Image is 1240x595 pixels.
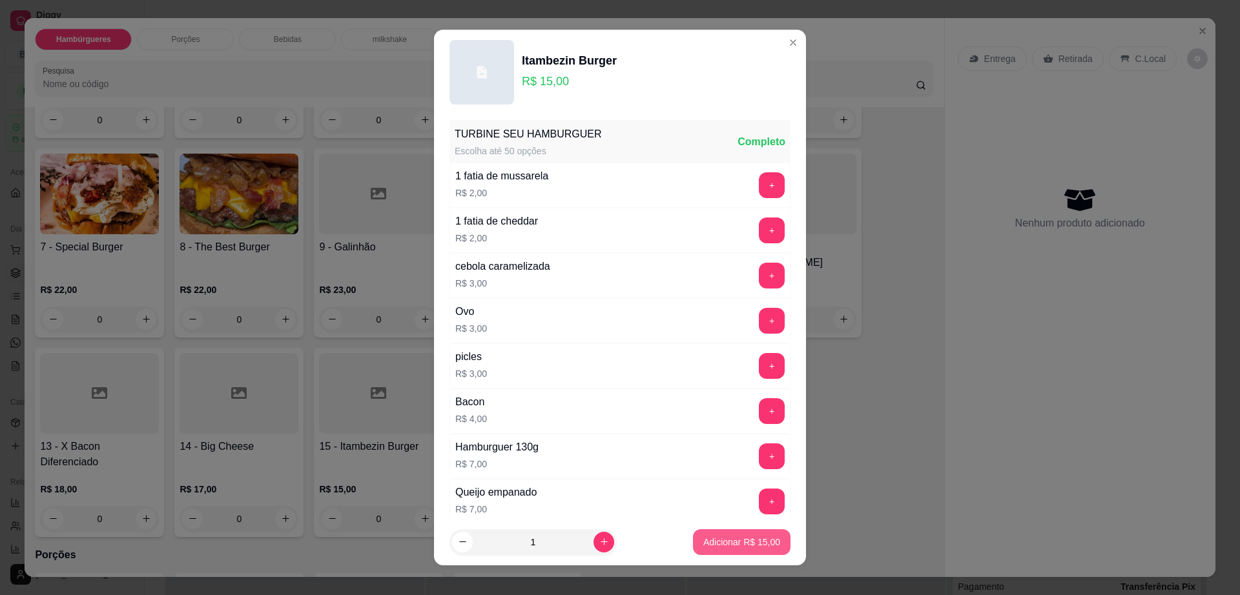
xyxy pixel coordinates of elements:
button: Close [783,32,803,53]
button: add [759,398,785,424]
p: R$ 7,00 [455,458,539,470]
div: 1 fatia de cheddar [455,214,538,229]
div: Ovo [455,304,487,319]
p: R$ 4,00 [455,412,487,425]
p: Adicionar R$ 15,00 [703,536,780,549]
button: Adicionar R$ 15,00 [693,529,790,555]
button: add [759,172,785,198]
div: picles [455,349,487,365]
p: R$ 3,00 [455,277,550,290]
p: R$ 3,00 [455,367,487,380]
p: R$ 2,00 [455,187,548,199]
p: R$ 2,00 [455,232,538,245]
button: add [759,217,785,243]
div: TURBINE SEU HAMBURGUER [455,126,602,142]
button: add [759,443,785,469]
p: R$ 7,00 [455,503,537,516]
p: R$ 15,00 [522,72,617,90]
button: increase-product-quantity [594,532,614,552]
div: 1 fatia de mussarela [455,168,548,184]
button: add [759,308,785,334]
button: add [759,489,785,514]
button: add [759,263,785,288]
div: Hamburguer 130g [455,439,539,455]
div: Queijo empanado [455,485,537,500]
button: decrease-product-quantity [452,532,473,552]
div: Escolha até 50 opções [455,145,602,157]
p: R$ 3,00 [455,322,487,335]
button: add [759,353,785,379]
div: Itambezin Burger [522,52,617,70]
div: Completo [738,134,785,150]
div: cebola caramelizada [455,259,550,274]
div: Bacon [455,394,487,410]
